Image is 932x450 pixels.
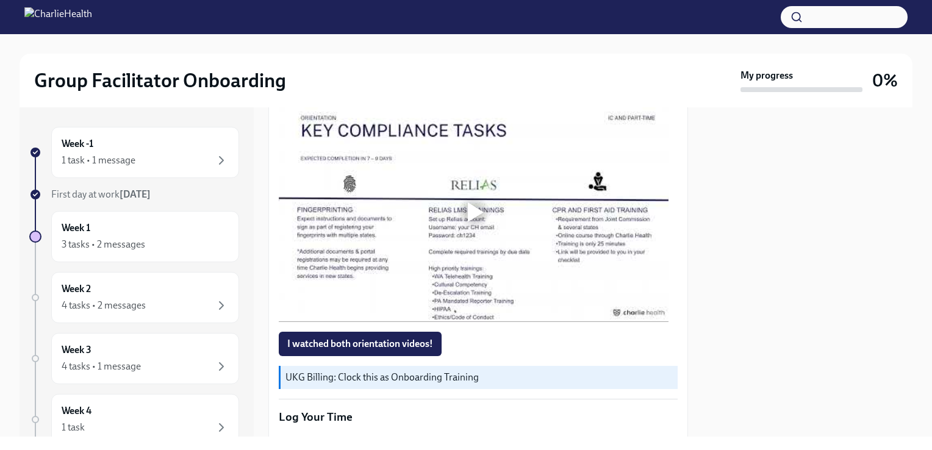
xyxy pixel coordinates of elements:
h2: Group Facilitator Onboarding [34,68,286,93]
div: 4 tasks • 2 messages [62,299,146,312]
div: 1 task [62,421,85,434]
h6: Week -1 [62,137,93,151]
h6: Week 3 [62,343,91,357]
div: 1 task • 1 message [62,154,135,167]
strong: [DATE] [120,188,151,200]
a: Week 41 task [29,394,239,445]
p: UKG Billing: Clock this as Onboarding Training [285,371,673,384]
strong: My progress [740,69,793,82]
button: I watched both orientation videos! [279,332,442,356]
span: I watched both orientation videos! [287,338,433,350]
a: Week 13 tasks • 2 messages [29,211,239,262]
img: CharlieHealth [24,7,92,27]
p: Log Your Time [279,409,678,425]
div: 3 tasks • 2 messages [62,238,145,251]
h6: Week 4 [62,404,91,418]
a: Week -11 task • 1 message [29,127,239,178]
a: Week 34 tasks • 1 message [29,333,239,384]
h6: Week 2 [62,282,91,296]
div: 4 tasks • 1 message [62,360,141,373]
span: First day at work [51,188,151,200]
a: Week 24 tasks • 2 messages [29,272,239,323]
h6: Week 1 [62,221,90,235]
h3: 0% [872,70,898,91]
a: First day at work[DATE] [29,188,239,201]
